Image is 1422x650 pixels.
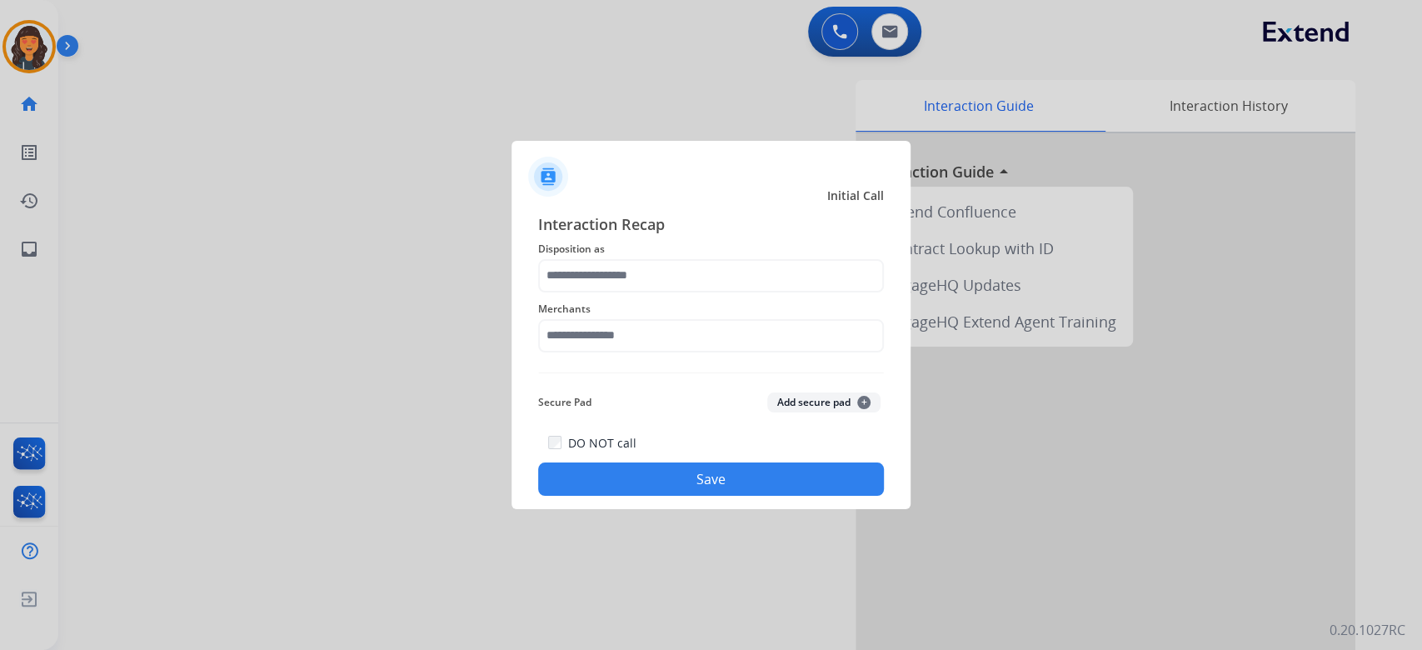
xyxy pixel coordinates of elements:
span: Merchants [538,299,884,319]
span: Initial Call [827,187,884,204]
span: Disposition as [538,239,884,259]
button: Add secure pad+ [767,392,881,412]
span: Interaction Recap [538,212,884,239]
button: Save [538,462,884,496]
label: DO NOT call [568,435,636,452]
span: + [857,396,871,409]
p: 0.20.1027RC [1330,620,1405,640]
img: contact-recap-line.svg [538,372,884,373]
span: Secure Pad [538,392,591,412]
img: contactIcon [528,157,568,197]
